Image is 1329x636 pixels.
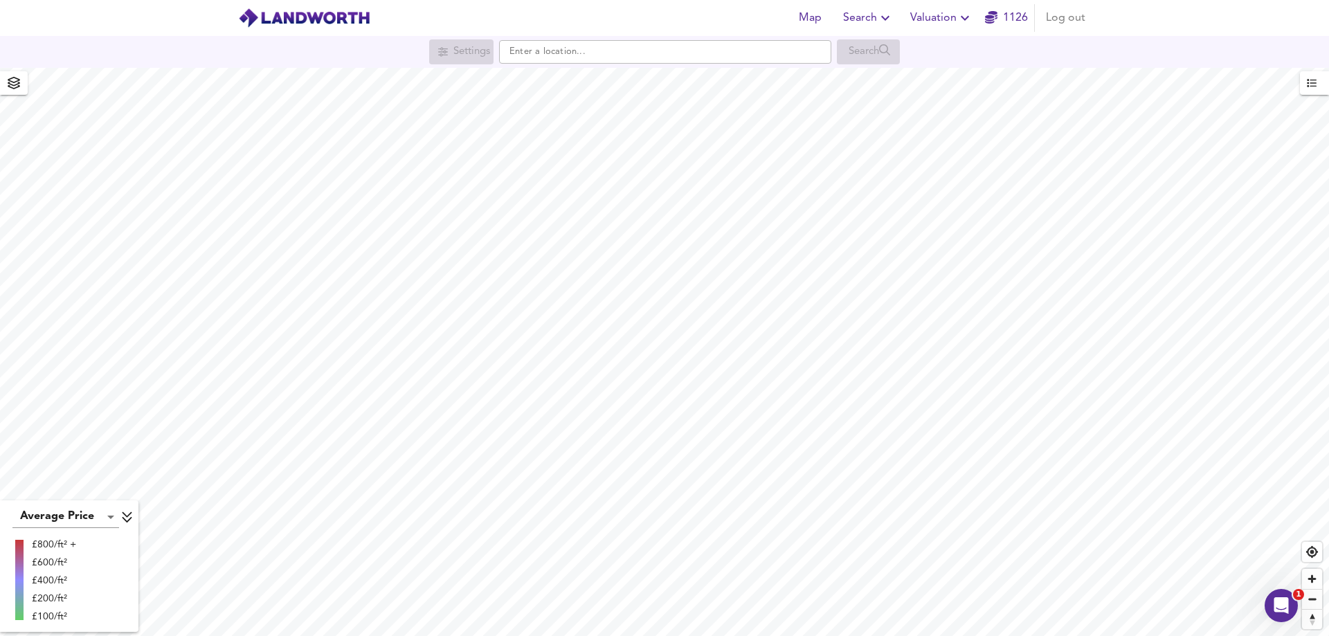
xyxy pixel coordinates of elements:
[32,574,76,588] div: £400/ft²
[1302,610,1322,629] span: Reset bearing to north
[499,40,831,64] input: Enter a location...
[1302,609,1322,629] button: Reset bearing to north
[837,39,900,64] div: Search for a location first or explore the map
[32,556,76,570] div: £600/ft²
[793,8,826,28] span: Map
[32,592,76,606] div: £200/ft²
[32,610,76,624] div: £100/ft²
[985,8,1028,28] a: 1126
[984,4,1029,32] button: 1126
[1302,542,1322,562] button: Find my location
[1293,589,1304,600] span: 1
[1302,589,1322,609] button: Zoom out
[843,8,894,28] span: Search
[838,4,899,32] button: Search
[12,506,119,528] div: Average Price
[1040,4,1091,32] button: Log out
[1302,569,1322,589] button: Zoom in
[429,39,494,64] div: Search for a location first or explore the map
[1265,589,1298,622] iframe: Intercom live chat
[788,4,832,32] button: Map
[910,8,973,28] span: Valuation
[905,4,979,32] button: Valuation
[238,8,370,28] img: logo
[1302,590,1322,609] span: Zoom out
[1046,8,1085,28] span: Log out
[32,538,76,552] div: £800/ft² +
